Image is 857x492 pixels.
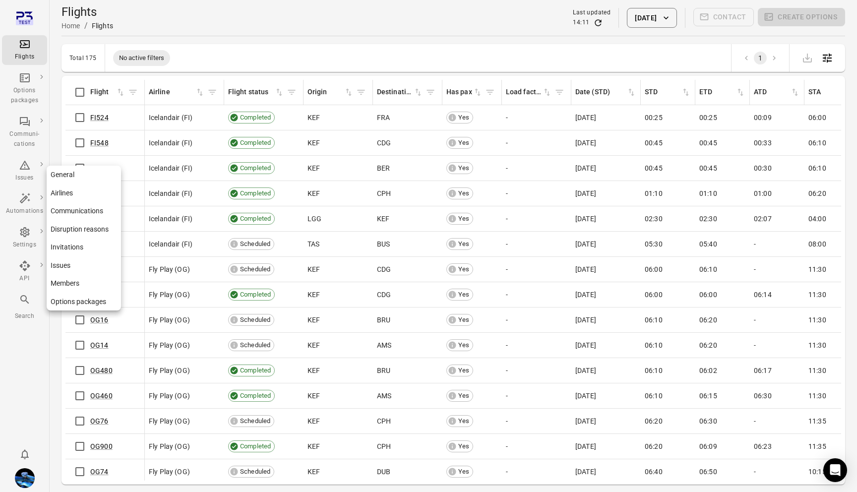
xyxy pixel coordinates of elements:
span: Scheduled [237,341,274,350]
div: Sort by load factor in ascending order [506,87,552,98]
button: Open table configuration [817,48,837,68]
div: - [506,467,567,477]
a: FI524 [90,114,109,122]
span: 02:30 [645,214,663,224]
a: Airlines [47,184,121,202]
span: 06:30 [699,416,717,426]
span: Fly Play (OG) [149,340,190,350]
a: Communications [47,202,121,220]
span: 04:00 [808,214,826,224]
div: Sort by ATD in ascending order [754,87,800,98]
span: Fly Play (OG) [149,391,190,401]
div: Sort by STA in ascending order [808,87,855,98]
a: Members [47,274,121,293]
span: CPH [377,188,391,198]
span: 06:10 [699,264,717,274]
div: Sort by flight in ascending order [90,87,125,98]
span: 11:30 [808,366,826,375]
img: shutterstock-1708408498.jpg [15,468,35,488]
div: - [506,441,567,451]
button: Filter by airline [205,85,220,100]
a: Issues [47,256,121,275]
span: 06:00 [699,290,717,300]
div: Destination [377,87,413,98]
span: 06:20 [699,315,717,325]
div: - [506,315,567,325]
span: Please make a selection to export [797,53,817,62]
span: 06:20 [645,441,663,451]
span: 06:15 [699,391,717,401]
span: Fly Play (OG) [149,441,190,451]
span: 06:20 [808,188,826,198]
span: KEF [307,467,320,477]
div: Airline [149,87,195,98]
span: 01:10 [645,188,663,198]
span: FRA [377,113,390,123]
span: KEF [307,315,320,325]
a: OG460 [90,392,113,400]
div: Issues [6,173,43,183]
span: 11:30 [808,391,826,401]
a: Options packages [47,293,121,311]
a: Invitations [47,238,121,256]
a: OG74 [90,468,109,476]
div: - [506,163,567,173]
span: KEF [307,416,320,426]
span: 06:20 [699,340,717,350]
div: Open Intercom Messenger [823,458,847,482]
span: AMS [377,391,391,401]
span: 06:10 [645,315,663,325]
span: 06:10 [645,340,663,350]
a: FI518 [90,164,109,172]
div: - [506,391,567,401]
span: CDG [377,264,391,274]
div: 14:11 [573,18,589,28]
span: Icelandair (FI) [149,214,192,224]
span: Completed [237,391,274,401]
span: [DATE] [575,264,596,274]
span: BRU [377,366,390,375]
a: FI548 [90,139,109,147]
span: Fly Play (OG) [149,315,190,325]
span: Filter by flight [125,85,140,100]
span: Yes [455,467,473,477]
span: 06:17 [754,366,772,375]
span: Yes [455,164,473,173]
span: Yes [455,214,473,224]
span: Fly Play (OG) [149,290,190,300]
div: - [506,113,567,123]
span: Completed [237,366,274,375]
span: KEF [307,163,320,173]
div: Date (STD) [575,87,626,98]
span: [DATE] [575,113,596,123]
span: Please make a selection to create communications [693,8,754,28]
span: BUS [377,239,390,249]
span: 11:30 [808,290,826,300]
div: Has pax [446,87,473,98]
span: Fly Play (OG) [149,366,190,375]
button: Filter by origin [354,85,368,100]
span: 11:30 [808,340,826,350]
span: Filter by load factor [552,85,567,100]
span: 08:00 [808,239,826,249]
span: CPH [377,416,391,426]
div: - [506,290,567,300]
button: Daníel Benediktsson [11,464,39,492]
span: 06:20 [645,416,663,426]
span: KEF [307,366,320,375]
span: CDG [377,290,391,300]
span: 00:25 [699,113,717,123]
span: [DATE] [575,441,596,451]
span: Yes [455,265,473,274]
div: - [506,138,567,148]
div: Sort by ETD in ascending order [699,87,745,98]
div: Total 175 [69,55,97,61]
button: Notifications [15,444,35,464]
span: 06:02 [699,366,717,375]
a: OG480 [90,367,113,374]
div: API [6,274,43,284]
a: Home [61,22,80,30]
div: Automations [6,206,43,216]
a: OG900 [90,442,113,450]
